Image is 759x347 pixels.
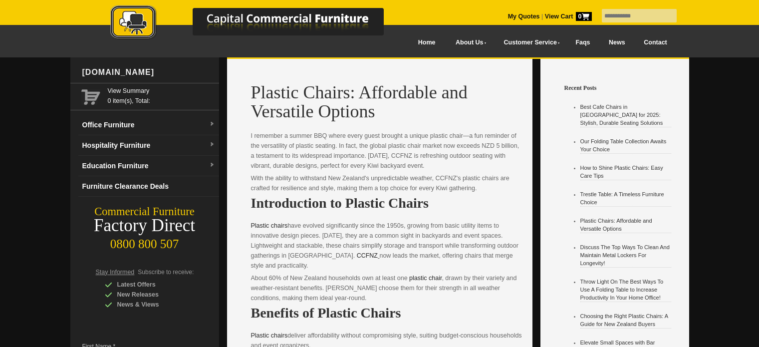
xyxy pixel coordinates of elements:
strong: Benefits of Plastic Chairs [251,305,401,321]
span: Stay Informed [96,269,135,276]
div: [DOMAIN_NAME] [78,57,219,87]
a: Plastic Chairs: Affordable and Versatile Options [580,218,652,232]
a: My Quotes [508,13,540,20]
a: Customer Service [493,31,566,54]
a: Throw Light On The Best Ways To Use A Folding Table to Increase Productivity In Your Home Office! [580,279,664,301]
div: New Releases [105,290,200,300]
div: Factory Direct [70,219,219,233]
a: Trestle Table: A Timeless Furniture Choice [580,191,664,205]
p: With the ability to withstand New Zealand's unpredictable weather, CCFNZ's plastic chairs are cra... [251,173,524,193]
a: Our Folding Table Collection Awaits Your Choice [580,138,667,152]
a: Education Furnituredropdown [78,156,219,176]
div: News & Views [105,300,200,310]
a: Furniture Clearance Deals [78,176,219,197]
a: View Cart0 [543,13,591,20]
a: plastic chair [409,275,442,282]
a: CCFNZ [357,252,378,259]
h1: Plastic Chairs: Affordable and Versatile Options [251,83,524,121]
a: View Summary [108,86,215,96]
span: Subscribe to receive: [138,269,194,276]
a: Office Furnituredropdown [78,115,219,135]
strong: Introduction to Plastic Chairs [251,195,429,211]
a: Faqs [566,31,600,54]
a: About Us [445,31,493,54]
a: Best Cafe Chairs in [GEOGRAPHIC_DATA] for 2025: Stylish, Durable Seating Solutions [580,104,663,126]
a: News [599,31,634,54]
img: dropdown [209,121,215,127]
p: have evolved significantly since the 1950s, growing from basic utility items to innovative design... [251,221,524,271]
a: Contact [634,31,676,54]
a: Plastic chairs [251,222,288,229]
a: Capital Commercial Furniture Logo [83,5,432,44]
p: About 60% of New Zealand households own at least one , drawn by their variety and weather-resista... [251,273,524,303]
img: Capital Commercial Furniture Logo [83,5,432,41]
strong: View Cart [545,13,592,20]
a: Choosing the Right Plastic Chairs: A Guide for New Zealand Buyers [580,313,668,327]
h4: Recent Posts [564,83,681,93]
img: dropdown [209,142,215,148]
p: I remember a summer BBQ where every guest brought a unique plastic chair—a fun reminder of the ve... [251,131,524,171]
span: 0 item(s), Total: [108,86,215,104]
div: Commercial Furniture [70,205,219,219]
a: Hospitality Furnituredropdown [78,135,219,156]
div: Latest Offers [105,280,200,290]
div: 0800 800 507 [70,232,219,251]
span: 0 [576,12,592,21]
a: How to Shine Plastic Chairs: Easy Care Tips [580,165,663,179]
img: dropdown [209,162,215,168]
a: Plastic chairs [251,332,288,339]
a: Discuss The Top Ways To Clean And Maintain Metal Lockers For Longevity! [580,244,670,266]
